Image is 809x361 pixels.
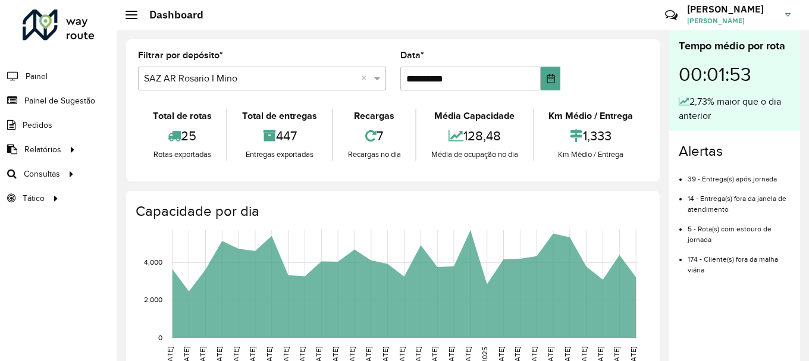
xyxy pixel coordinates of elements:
span: Painel de Sugestão [24,95,95,107]
div: Tempo médio por rota [679,38,791,54]
div: Média de ocupação no dia [419,149,529,161]
label: Data [400,48,424,62]
span: [PERSON_NAME] [687,15,776,26]
li: 39 - Entrega(s) após jornada [688,165,791,184]
label: Filtrar por depósito [138,48,223,62]
div: Recargas [336,109,412,123]
li: 14 - Entrega(s) fora da janela de atendimento [688,184,791,215]
div: 2,73% maior que o dia anterior [679,95,791,123]
div: 00:01:53 [679,54,791,95]
div: Rotas exportadas [141,149,223,161]
div: 1,333 [537,123,645,149]
text: 2,000 [144,296,162,304]
span: Clear all [361,71,371,86]
text: 4,000 [144,258,162,266]
li: 174 - Cliente(s) fora da malha viária [688,245,791,275]
div: 25 [141,123,223,149]
div: Km Médio / Entrega [537,149,645,161]
div: Total de rotas [141,109,223,123]
h4: Alertas [679,143,791,160]
h3: [PERSON_NAME] [687,4,776,15]
li: 5 - Rota(s) com estouro de jornada [688,215,791,245]
button: Choose Date [541,67,560,90]
span: Tático [23,192,45,205]
div: 128,48 [419,123,529,149]
a: Contato Rápido [659,2,684,28]
span: Relatórios [24,143,61,156]
span: Consultas [24,168,60,180]
div: Total de entregas [230,109,328,123]
span: Pedidos [23,119,52,131]
div: Km Médio / Entrega [537,109,645,123]
text: 0 [158,334,162,341]
div: 447 [230,123,328,149]
span: Painel [26,70,48,83]
div: 7 [336,123,412,149]
div: Média Capacidade [419,109,529,123]
div: Recargas no dia [336,149,412,161]
div: Entregas exportadas [230,149,328,161]
h2: Dashboard [137,8,203,21]
h4: Capacidade por dia [136,203,648,220]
